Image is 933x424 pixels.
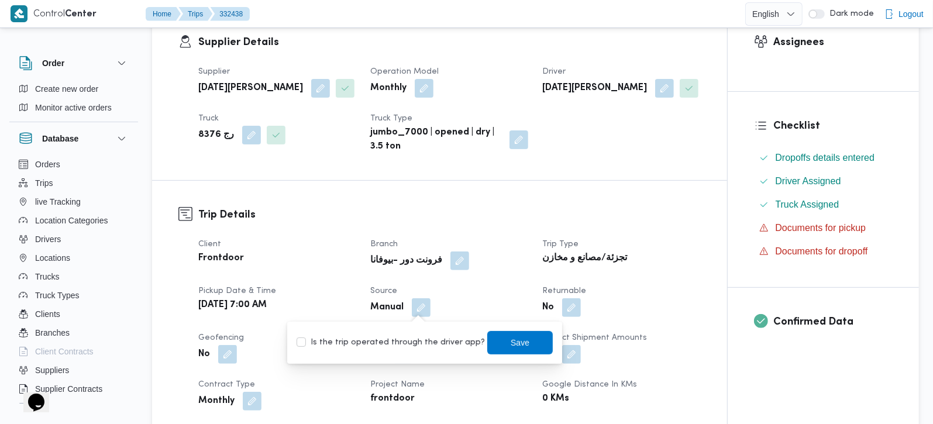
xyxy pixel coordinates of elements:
span: Google distance in KMs [542,381,637,388]
span: Truck Type [370,115,412,122]
b: frontdoor [370,392,415,406]
h3: Checklist [774,118,893,134]
span: Returnable [542,287,586,295]
span: Driver Assigned [776,176,841,186]
h3: Confirmed Data [774,314,893,330]
button: Trips [14,174,133,192]
b: No [198,347,210,361]
span: Project Name [370,381,425,388]
b: [DATE][PERSON_NAME] [542,81,647,95]
span: Supplier [198,68,230,75]
span: Dark mode [825,9,874,19]
b: 0 KMs [542,392,569,406]
button: Devices [14,398,133,417]
button: Driver Assigned [755,172,893,191]
span: Geofencing [198,334,244,342]
span: Branch [370,240,398,248]
button: Create new order [14,80,133,98]
button: Database [19,132,129,146]
button: Order [19,56,129,70]
div: Database [9,155,138,408]
span: Operation Model [370,68,439,75]
b: رج 8376 [198,128,234,142]
span: Dropoffs details entered [776,151,875,165]
span: Truck Assigned [776,198,839,212]
b: Manual [370,301,404,315]
span: Source [370,287,397,295]
span: Contract Type [198,381,255,388]
span: Save [511,336,529,350]
b: فرونت دور -بيوفانا [370,254,442,268]
b: تجزئة/مصانع و مخازن [542,251,627,266]
span: Truck [198,115,219,122]
button: Dropoffs details entered [755,149,893,167]
span: Branches [35,326,70,340]
span: live Tracking [35,195,81,209]
span: Documents for dropoff [776,244,868,258]
button: Clients [14,305,133,323]
span: Devices [35,401,64,415]
span: Collect Shipment Amounts [542,334,647,342]
span: Client Contracts [35,344,94,358]
button: Truck Types [14,286,133,305]
b: Center [65,10,97,19]
span: Documents for pickup [776,221,866,235]
span: Suppliers [35,363,69,377]
span: Trip Type [542,240,579,248]
b: jumbo_7000 | opened | dry | 3.5 ton [370,126,501,154]
span: Logout [898,7,924,21]
span: Location Categories [35,213,108,227]
h3: Database [42,132,78,146]
span: Driver Assigned [776,174,841,188]
button: Logout [880,2,928,26]
h3: Supplier Details [198,35,701,50]
button: Orders [14,155,133,174]
span: Monitor active orders [35,101,112,115]
h3: Order [42,56,64,70]
span: Documents for pickup [776,223,866,233]
span: Locations [35,251,70,265]
button: Location Categories [14,211,133,230]
span: Truck Types [35,288,79,302]
span: Documents for dropoff [776,246,868,256]
h3: Assignees [774,35,893,50]
button: Branches [14,323,133,342]
span: Trips [35,176,53,190]
b: Monthly [370,81,407,95]
div: Order [9,80,138,122]
span: Dropoffs details entered [776,153,875,163]
span: Client [198,240,221,248]
button: Suppliers [14,361,133,380]
button: Supplier Contracts [14,380,133,398]
b: Monthly [198,394,235,408]
b: [DATE][PERSON_NAME] [198,81,303,95]
img: X8yXhbKr1z7QwAAAABJRU5ErkJggg== [11,5,27,22]
button: live Tracking [14,192,133,211]
button: Save [487,331,553,354]
button: Locations [14,249,133,267]
button: 332438 [210,7,250,21]
span: Clients [35,307,60,321]
button: Trucks [14,267,133,286]
button: Documents for pickup [755,219,893,237]
span: Truck Assigned [776,199,839,209]
iframe: chat widget [12,377,49,412]
span: Create new order [35,82,98,96]
button: Client Contracts [14,342,133,361]
span: Drivers [35,232,61,246]
span: Pickup date & time [198,287,276,295]
button: Home [146,7,181,21]
span: Supplier Contracts [35,382,102,396]
button: Drivers [14,230,133,249]
span: Driver [542,68,566,75]
b: Frontdoor [198,251,244,266]
b: [DATE] 7:00 AM [198,298,267,312]
span: Orders [35,157,60,171]
button: Documents for dropoff [755,242,893,261]
label: Is the trip operated through the driver app? [297,336,485,350]
span: Trucks [35,270,59,284]
b: No [542,301,554,315]
button: Trips [178,7,212,21]
h3: Trip Details [198,207,701,223]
